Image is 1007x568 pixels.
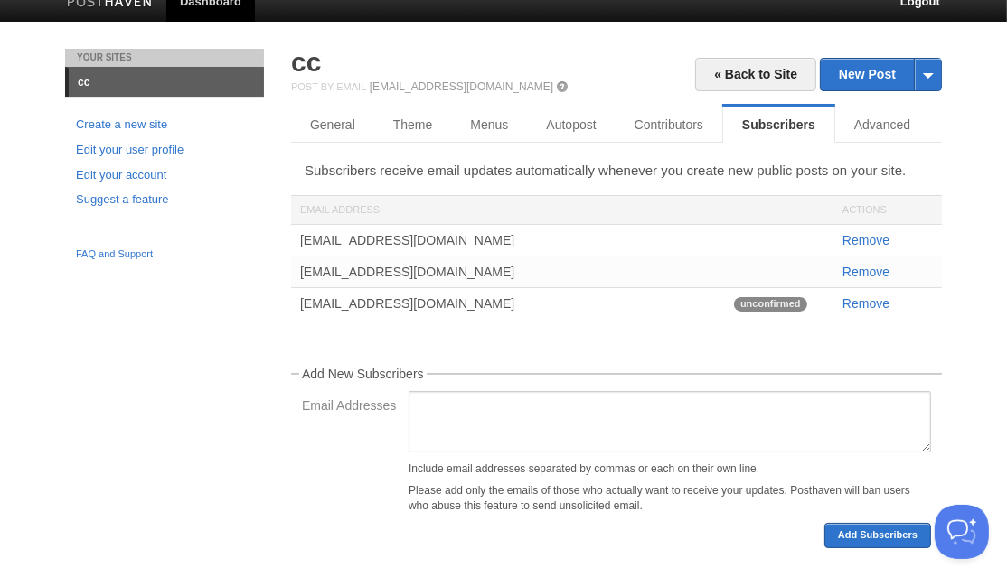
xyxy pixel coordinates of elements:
[409,463,931,474] div: Include email addresses separated by commas or each on their own line.
[833,196,942,224] div: Actions
[409,483,931,514] p: Please add only the emails of those who actually want to receive your updates. Posthaven will ban...
[291,288,725,319] div: [EMAIL_ADDRESS][DOMAIN_NAME]
[835,107,929,143] a: Advanced
[842,296,889,311] a: Remove
[76,141,253,160] a: Edit your user profile
[291,256,725,287] div: [EMAIL_ADDRESS][DOMAIN_NAME]
[69,68,264,97] a: cc
[291,107,374,143] a: General
[305,161,928,180] p: Subscribers receive email updates automatically whenever you create new public posts on your site.
[451,107,527,143] a: Menus
[821,59,941,90] a: New Post
[374,107,452,143] a: Theme
[695,58,816,91] a: « Back to Site
[370,80,553,93] a: [EMAIL_ADDRESS][DOMAIN_NAME]
[527,107,615,143] a: Autopost
[291,81,366,92] span: Post by Email
[291,47,321,77] a: cc
[76,166,253,185] a: Edit your account
[291,196,725,224] div: Email Address
[824,523,931,548] button: Add Subscribers
[291,225,725,256] div: [EMAIL_ADDRESS][DOMAIN_NAME]
[76,247,253,263] a: FAQ and Support
[76,116,253,135] a: Create a new site
[302,399,398,416] label: Email Addresses
[734,297,807,312] span: unconfirmed
[722,107,835,143] a: Subscribers
[76,191,253,210] a: Suggest a feature
[935,505,989,559] iframe: Help Scout Beacon - Open
[299,368,427,380] legend: Add New Subscribers
[842,265,889,279] a: Remove
[65,49,264,67] li: Your Sites
[616,107,722,143] a: Contributors
[842,233,889,247] a: Remove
